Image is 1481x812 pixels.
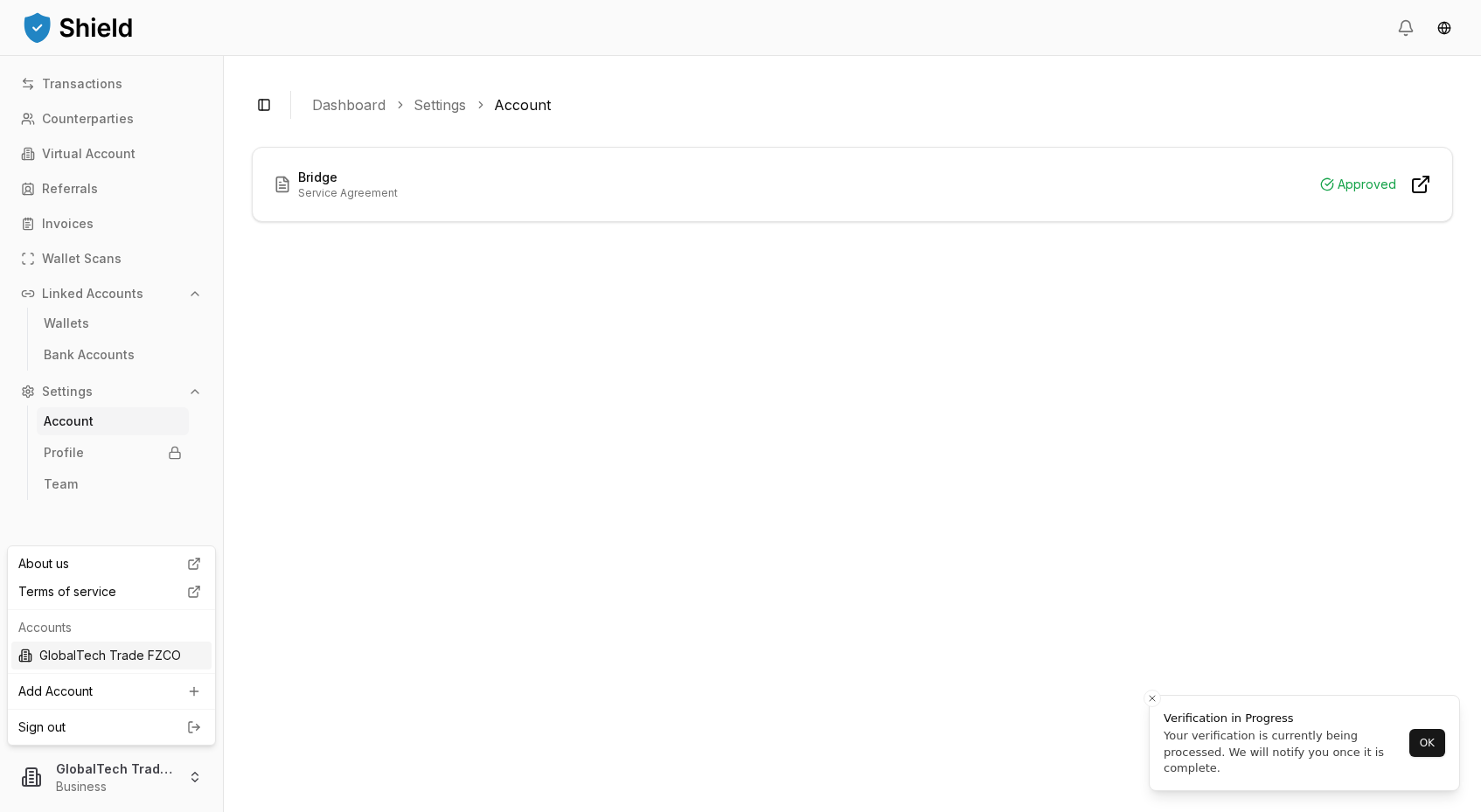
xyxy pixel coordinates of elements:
[11,550,212,578] a: About us
[11,578,212,606] a: Terms of service
[11,642,212,670] div: GlobalTech Trade FZCO
[18,619,205,636] p: Accounts
[18,718,205,736] a: Sign out
[11,677,212,705] a: Add Account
